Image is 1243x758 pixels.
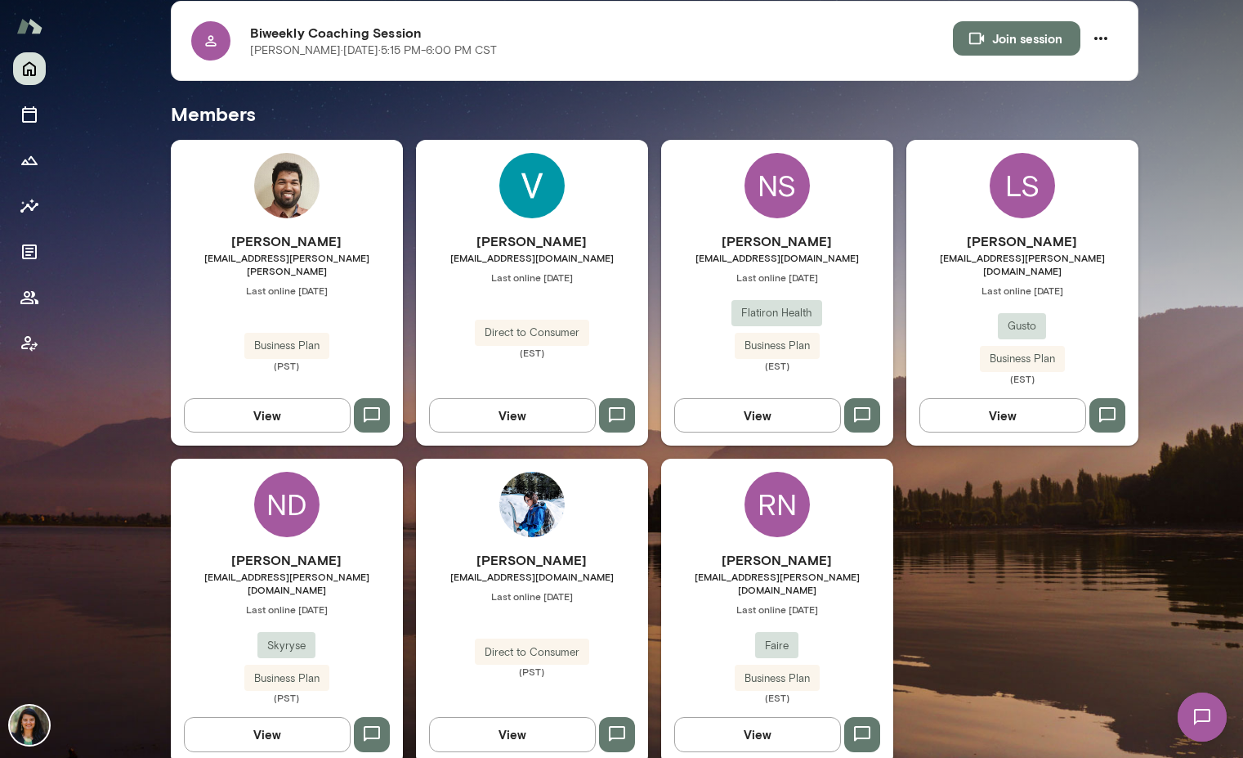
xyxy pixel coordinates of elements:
span: [EMAIL_ADDRESS][PERSON_NAME][DOMAIN_NAME] [661,570,893,596]
span: (PST) [171,691,403,704]
span: [EMAIL_ADDRESS][DOMAIN_NAME] [416,251,648,264]
button: View [429,398,596,433]
img: Ashwin Hegde [254,153,320,218]
h6: [PERSON_NAME] [171,550,403,570]
h6: [PERSON_NAME] [416,550,648,570]
button: View [184,717,351,751]
img: Nina Patel [10,706,49,745]
button: View [919,398,1086,433]
span: [EMAIL_ADDRESS][PERSON_NAME][PERSON_NAME] [171,251,403,277]
span: Direct to Consumer [475,644,589,661]
span: (EST) [661,359,893,372]
span: Business Plan [244,338,329,354]
button: View [674,398,841,433]
span: Last online [DATE] [416,590,648,603]
div: LS [990,153,1055,218]
h5: Members [171,101,1138,127]
div: ND [254,472,320,537]
span: Faire [755,638,798,654]
h6: [PERSON_NAME] [416,231,648,251]
span: Gusto [998,318,1046,334]
img: Versha Singh [499,153,565,218]
span: (EST) [416,346,648,359]
span: Last online [DATE] [661,271,893,284]
p: [PERSON_NAME] · [DATE] · 5:15 PM-6:00 PM CST [250,43,497,59]
div: NS [744,153,810,218]
span: (EST) [906,372,1138,385]
span: Last online [DATE] [171,284,403,297]
button: Client app [13,327,46,360]
h6: [PERSON_NAME] [171,231,403,251]
button: Documents [13,235,46,268]
span: [EMAIL_ADDRESS][DOMAIN_NAME] [661,251,893,264]
span: (PST) [171,359,403,372]
button: View [429,717,596,751]
span: Last online [DATE] [661,603,893,616]
img: Yingting Xiao [499,472,565,537]
span: [EMAIL_ADDRESS][PERSON_NAME][DOMAIN_NAME] [171,570,403,596]
span: (EST) [661,691,893,704]
button: Join session [953,21,1080,56]
span: Last online [DATE] [171,603,403,616]
span: [EMAIL_ADDRESS][PERSON_NAME][DOMAIN_NAME] [906,251,1138,277]
span: Direct to Consumer [475,325,589,341]
button: Sessions [13,98,46,131]
h6: Biweekly Coaching Session [250,23,953,43]
span: Business Plan [980,351,1065,367]
span: Business Plan [735,671,820,687]
span: Business Plan [735,338,820,354]
button: Growth Plan [13,144,46,177]
img: Mento [16,11,42,42]
button: View [184,398,351,433]
button: Members [13,281,46,314]
span: Flatiron Health [731,305,822,321]
span: Skyryse [257,638,315,654]
button: Insights [13,190,46,222]
h6: [PERSON_NAME] [906,231,1138,251]
button: View [674,717,841,751]
button: Home [13,52,46,85]
span: (PST) [416,665,648,678]
h6: [PERSON_NAME] [661,231,893,251]
span: Last online [DATE] [906,284,1138,297]
div: RN [744,472,810,537]
h6: [PERSON_NAME] [661,550,893,570]
span: Last online [DATE] [416,271,648,284]
span: Business Plan [244,671,329,687]
span: [EMAIL_ADDRESS][DOMAIN_NAME] [416,570,648,583]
